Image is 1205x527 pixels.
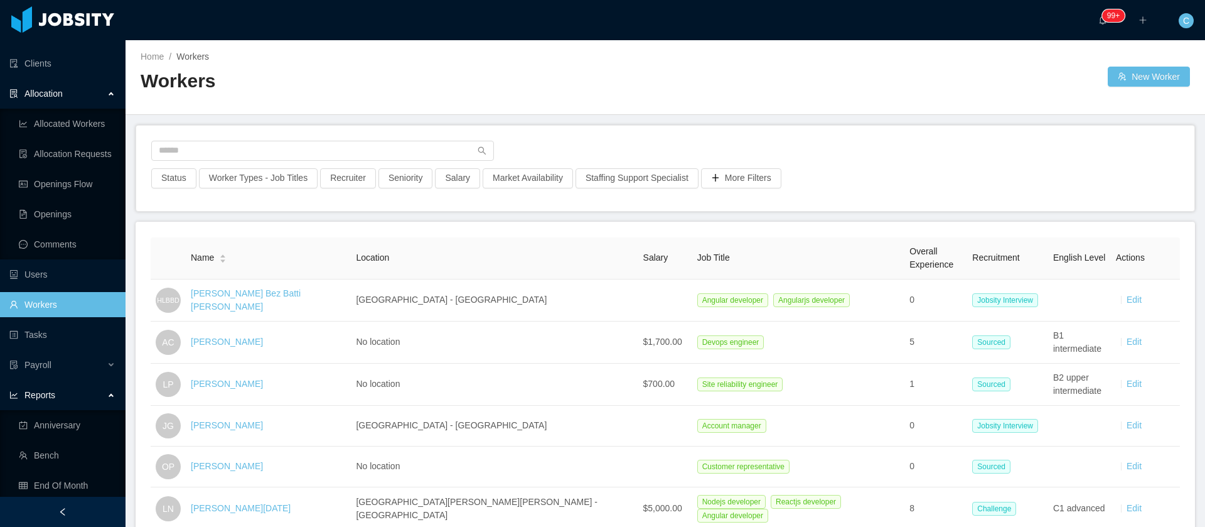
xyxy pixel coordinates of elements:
button: Market Availability [483,168,573,188]
td: No location [351,364,638,406]
span: Devops engineer [697,335,764,349]
span: Allocation [24,89,63,99]
i: icon: bell [1098,16,1107,24]
a: icon: teamBench [19,443,115,468]
span: JG [163,413,174,438]
td: 0 [904,406,967,447]
a: icon: messageComments [19,232,115,257]
td: 0 [904,280,967,322]
span: Jobsity Interview [972,293,1038,307]
a: Edit [1127,295,1142,305]
span: Workers [176,52,209,62]
span: / [169,52,171,62]
button: icon: plusMore Filters [701,168,781,188]
a: icon: auditClients [9,51,115,76]
span: Job Title [697,253,730,263]
button: Worker Types - Job Titles [199,168,318,188]
i: icon: caret-up [220,253,227,257]
a: Edit [1127,503,1142,513]
button: Recruiter [320,168,376,188]
a: icon: file-textOpenings [19,202,115,227]
td: No location [351,322,638,364]
a: icon: profileTasks [9,322,115,347]
span: $700.00 [643,379,675,389]
span: Payroll [24,360,51,370]
i: icon: line-chart [9,391,18,399]
span: Challenge [972,502,1016,516]
a: Edit [1127,379,1142,389]
i: icon: search [478,146,486,155]
a: icon: file-doneAllocation Requests [19,141,115,166]
span: Actions [1116,253,1145,263]
span: Overall Experience [909,246,953,269]
span: Recruitment [972,253,1019,263]
td: [GEOGRAPHIC_DATA] - [GEOGRAPHIC_DATA] [351,280,638,322]
td: 5 [904,322,967,364]
span: Salary [643,253,668,263]
span: LP [163,372,173,397]
span: Jobsity Interview [972,419,1038,433]
span: Account manager [697,419,766,433]
button: Staffing Support Specialist [576,168,699,188]
span: Angularjs developer [773,293,850,307]
i: icon: plus [1138,16,1147,24]
h2: Workers [141,68,665,94]
td: 0 [904,447,967,487]
span: Reactjs developer [771,495,841,509]
a: Home [141,52,164,62]
a: [PERSON_NAME] [191,337,263,347]
button: Salary [435,168,480,188]
a: icon: carry-outAnniversary [19,413,115,438]
td: B1 intermediate [1048,322,1111,364]
span: Sourced [972,460,1010,474]
a: icon: robotUsers [9,262,115,287]
i: icon: caret-down [220,258,227,261]
i: icon: solution [9,89,18,98]
span: Location [356,253,389,263]
span: $1,700.00 [643,337,682,347]
span: C [1183,13,1189,28]
span: Sourced [972,378,1010,391]
a: icon: tableEnd Of Month [19,473,115,498]
a: Edit [1127,461,1142,471]
span: Nodejs developer [697,495,766,509]
span: Sourced [972,335,1010,349]
a: Edit [1127,420,1142,430]
a: icon: idcardOpenings Flow [19,171,115,197]
a: [PERSON_NAME] [191,379,263,389]
td: 1 [904,364,967,406]
a: [PERSON_NAME][DATE] [191,503,291,513]
a: Edit [1127,337,1142,347]
td: [GEOGRAPHIC_DATA] - [GEOGRAPHIC_DATA] [351,406,638,447]
span: AC [162,330,174,355]
span: LN [163,496,174,521]
span: Name [191,251,214,264]
span: Reports [24,390,55,400]
span: English Level [1053,253,1105,263]
span: HLBBD [157,290,179,309]
td: B2 upper intermediate [1048,364,1111,406]
a: [PERSON_NAME] [191,461,263,471]
div: Sort [219,253,227,261]
span: $5,000.00 [643,503,682,513]
span: Angular developer [697,509,768,523]
a: [PERSON_NAME] [191,420,263,430]
i: icon: file-protect [9,361,18,369]
a: icon: userWorkers [9,292,115,317]
a: [PERSON_NAME] Bez Batti [PERSON_NAME] [191,288,301,312]
td: No location [351,447,638,487]
a: icon: line-chartAllocated Workers [19,111,115,136]
button: Status [151,168,196,188]
span: Customer representative [697,460,790,474]
span: Angular developer [697,293,768,307]
span: OP [162,454,174,479]
button: icon: usergroup-addNew Worker [1108,67,1190,87]
sup: 201 [1102,9,1125,22]
button: Seniority [378,168,432,188]
span: Site reliability engineer [697,378,783,391]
